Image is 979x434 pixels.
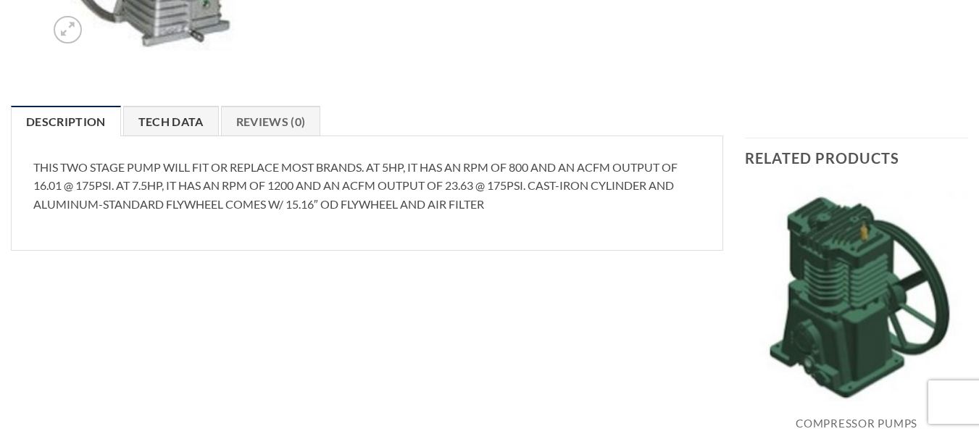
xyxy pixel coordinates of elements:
p: THIS TWO STAGE PUMP WILL FIT OR REPLACE MOST BRANDS. AT 5HP, IT HAS AN RPM OF 800 AND AN ACFM OUT... [33,158,701,214]
img: curtis-e57-pump [745,185,968,408]
a: Reviews (0) [221,106,321,136]
h3: Related products [745,138,968,178]
a: Zoom [54,16,82,44]
a: Description [11,106,121,136]
a: Tech Data [123,106,219,136]
p: Compressor Pumps [745,417,968,430]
